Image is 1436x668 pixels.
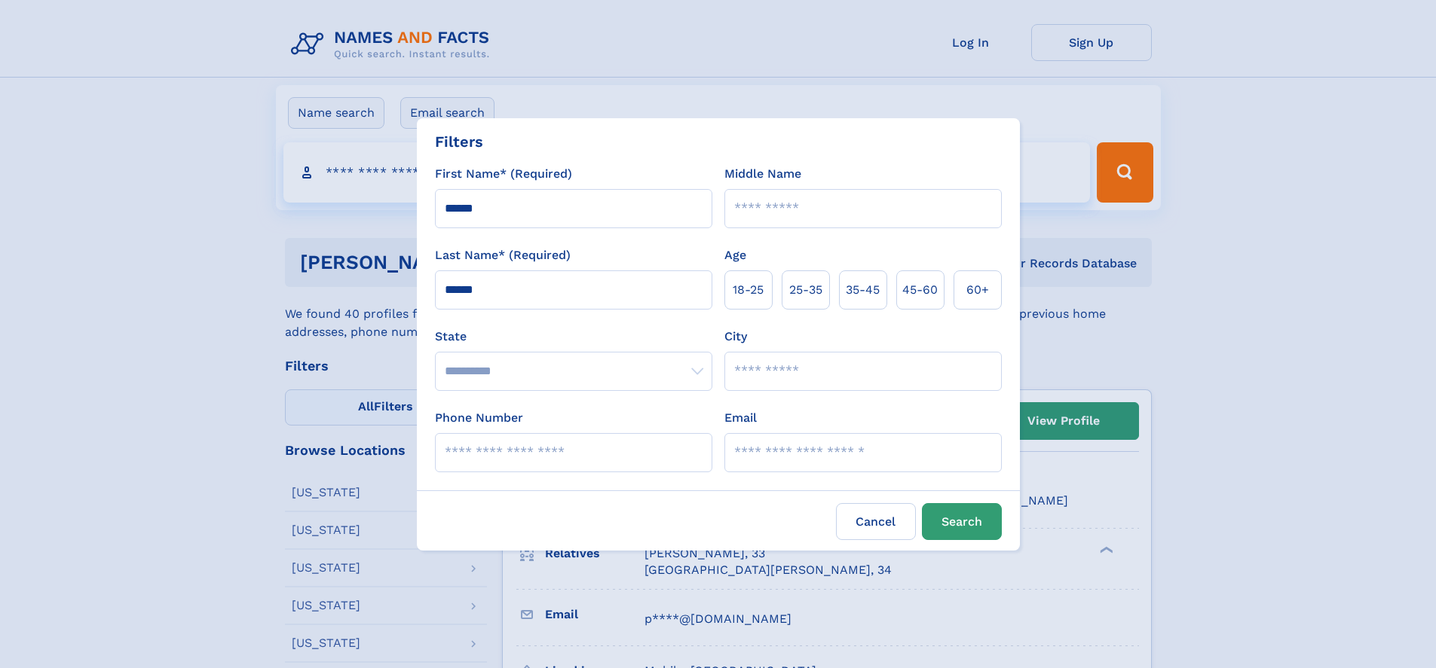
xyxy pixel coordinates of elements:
[435,328,712,346] label: State
[724,409,757,427] label: Email
[922,503,1002,540] button: Search
[733,281,764,299] span: 18‑25
[902,281,938,299] span: 45‑60
[846,281,880,299] span: 35‑45
[435,130,483,153] div: Filters
[724,246,746,264] label: Age
[435,246,571,264] label: Last Name* (Required)
[724,165,801,183] label: Middle Name
[789,281,822,299] span: 25‑35
[435,409,523,427] label: Phone Number
[435,165,572,183] label: First Name* (Required)
[724,328,747,346] label: City
[836,503,916,540] label: Cancel
[966,281,989,299] span: 60+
